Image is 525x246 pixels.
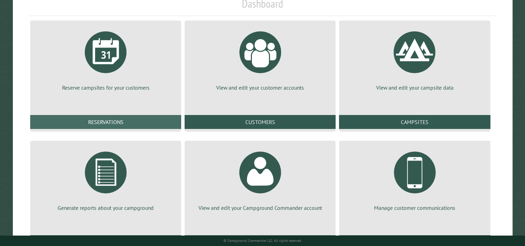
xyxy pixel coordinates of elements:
[185,115,336,129] a: Customers
[193,146,327,212] a: View and edit your Campground Commander account
[39,204,173,212] p: Generate reports about your campground
[39,26,173,91] a: Reserve campsites for your customers
[193,204,327,212] p: View and edit your Campground Commander account
[347,26,482,91] a: View and edit your campsite data
[347,84,482,91] p: View and edit your campsite data
[347,204,482,212] p: Manage customer communications
[39,84,173,91] p: Reserve campsites for your customers
[223,238,302,243] small: © Campground Commander LLC. All rights reserved.
[193,26,327,91] a: View and edit your customer accounts
[30,115,181,129] a: Reservations
[193,84,327,91] p: View and edit your customer accounts
[39,146,173,212] a: Generate reports about your campground
[347,146,482,212] a: Manage customer communications
[339,115,490,129] a: Campsites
